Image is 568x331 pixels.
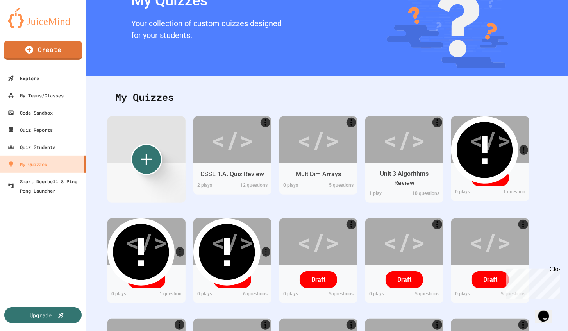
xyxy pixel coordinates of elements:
a: More [347,320,356,330]
div: Explore [8,73,39,83]
div: </> [211,224,254,259]
div: </> [211,122,254,157]
div: </> [469,224,511,259]
div: Your collection of custom quizzes designed for your students. [127,16,286,45]
a: More [176,247,184,257]
a: More [432,118,442,127]
div: 5 questions [318,290,357,299]
div: 0 play s [107,290,146,299]
div: </> [383,224,425,259]
div: Smart Doorbell & Ping Pong Launcher [8,177,83,195]
div: CSSL 1.A. Quiz Review [201,170,264,179]
a: More [262,247,270,257]
div: </> [125,224,168,259]
a: More [261,320,270,330]
div: My Quizzes [107,82,547,113]
a: More [432,320,442,330]
a: More [347,220,356,229]
div: 0 play s [365,290,404,299]
div: Quiz Students [8,142,55,152]
div: 0 play s [451,188,490,197]
a: More [520,145,528,155]
a: Create [4,41,82,60]
div: 0 play s [451,290,490,299]
a: More [347,118,356,127]
div: 0 play s [279,290,318,299]
svg: Quiz contains incomplete questions! [193,218,261,286]
div: 0 play s [193,290,232,299]
div: Draft [472,271,509,288]
div: Draft [300,271,337,288]
div: Draft [386,271,423,288]
div: 12 questions [232,182,271,191]
img: logo-orange.svg [8,8,78,28]
div: 5 questions [404,290,443,299]
div: 1 question [490,188,529,197]
iframe: chat widget [535,300,560,323]
div: Chat with us now!Close [3,3,54,50]
div: 5 questions [318,182,357,191]
div: </> [297,224,339,259]
div: 10 questions [404,190,443,199]
div: My Teams/Classes [8,91,64,100]
div: Create new [131,144,162,175]
iframe: chat widget [503,266,560,299]
div: </> [297,122,339,157]
a: More [261,118,270,127]
svg: Quiz contains incomplete questions! [107,218,175,286]
div: Unit 3 Algorithms Review [371,169,438,188]
div: 2 play s [193,182,232,191]
div: </> [469,122,511,157]
a: More [518,320,528,330]
div: My Quizzes [8,159,47,169]
div: Code Sandbox [8,108,53,117]
div: 5 questions [490,290,529,299]
div: 0 play s [279,182,318,191]
div: 6 questions [232,290,271,299]
div: MultiDim Arrays [296,170,341,179]
a: More [175,320,184,330]
div: Quiz Reports [8,125,53,134]
div: 1 play [365,190,404,199]
svg: Quiz contains incomplete questions! [451,116,518,184]
a: More [518,220,528,229]
a: More [432,220,442,229]
div: 1 question [146,290,186,299]
div: </> [383,122,425,157]
div: Upgrade [30,311,52,319]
